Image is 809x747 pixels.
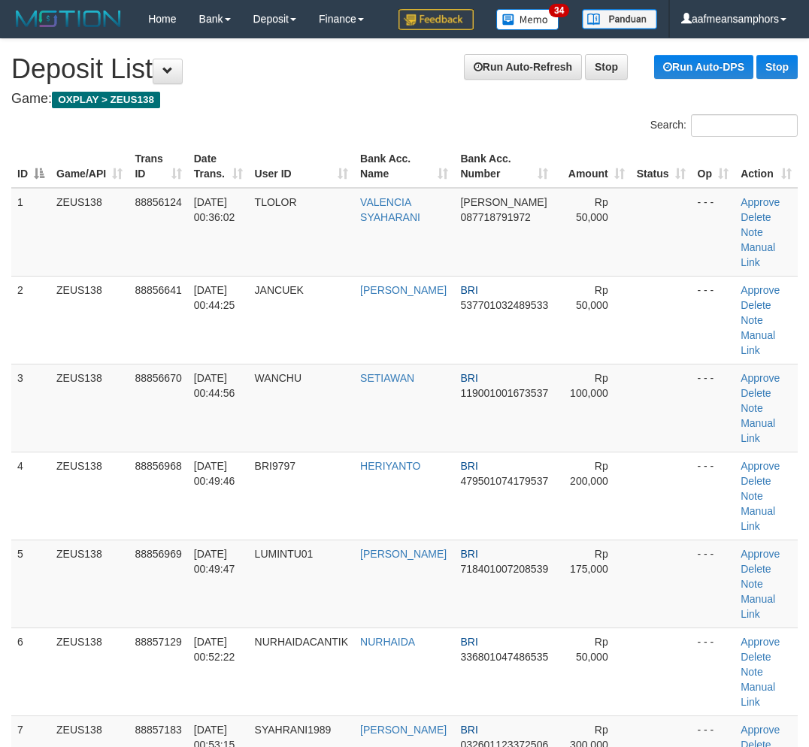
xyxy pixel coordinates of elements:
[570,372,608,399] span: Rp 100,000
[741,548,780,560] a: Approve
[741,284,780,296] a: Approve
[576,196,608,223] span: Rp 50,000
[454,145,554,188] th: Bank Acc. Number: activate to sort column ascending
[50,276,129,364] td: ZEUS138
[50,145,129,188] th: Game/API: activate to sort column ascending
[460,387,548,399] span: Copy 119001001673537 to clipboard
[741,211,771,223] a: Delete
[741,505,775,532] a: Manual Link
[50,452,129,540] td: ZEUS138
[582,9,657,29] img: panduan.png
[129,145,187,188] th: Trans ID: activate to sort column ascending
[460,460,477,472] span: BRI
[50,364,129,452] td: ZEUS138
[255,548,314,560] span: LUMINTU01
[194,460,235,487] span: [DATE] 00:49:46
[741,490,763,502] a: Note
[460,651,548,663] span: Copy 336801047486535 to clipboard
[11,188,50,277] td: 1
[692,145,735,188] th: Op: activate to sort column ascending
[464,54,582,80] a: Run Auto-Refresh
[460,211,530,223] span: Copy 087718791972 to clipboard
[460,196,547,208] span: [PERSON_NAME]
[255,196,297,208] span: TLOLOR
[460,636,477,648] span: BRI
[194,284,235,311] span: [DATE] 00:44:25
[360,548,447,560] a: [PERSON_NAME]
[11,540,50,628] td: 5
[460,724,477,736] span: BRI
[460,372,477,384] span: BRI
[741,329,775,356] a: Manual Link
[741,226,763,238] a: Note
[360,460,420,472] a: HERIYANTO
[741,372,780,384] a: Approve
[135,636,181,648] span: 88857129
[11,8,126,30] img: MOTION_logo.png
[194,548,235,575] span: [DATE] 00:49:47
[576,284,608,311] span: Rp 50,000
[11,54,798,84] h1: Deposit List
[741,387,771,399] a: Delete
[692,540,735,628] td: - - -
[460,548,477,560] span: BRI
[50,540,129,628] td: ZEUS138
[741,681,775,708] a: Manual Link
[692,364,735,452] td: - - -
[756,55,798,79] a: Stop
[570,460,608,487] span: Rp 200,000
[135,548,181,560] span: 88856969
[692,452,735,540] td: - - -
[741,651,771,663] a: Delete
[249,145,354,188] th: User ID: activate to sort column ascending
[255,284,304,296] span: JANCUEK
[741,241,775,268] a: Manual Link
[135,372,181,384] span: 88856670
[692,628,735,715] td: - - -
[194,196,235,223] span: [DATE] 00:36:02
[692,276,735,364] td: - - -
[360,636,415,648] a: NURHAIDA
[576,636,608,663] span: Rp 50,000
[360,196,420,223] a: VALENCIA SYAHARANI
[135,284,181,296] span: 88856641
[554,145,630,188] th: Amount: activate to sort column ascending
[135,724,181,736] span: 88857183
[741,563,771,575] a: Delete
[354,145,454,188] th: Bank Acc. Name: activate to sort column ascending
[741,578,763,590] a: Note
[460,563,548,575] span: Copy 718401007208539 to clipboard
[631,145,692,188] th: Status: activate to sort column ascending
[549,4,569,17] span: 34
[194,372,235,399] span: [DATE] 00:44:56
[460,299,548,311] span: Copy 537701032489533 to clipboard
[741,636,780,648] a: Approve
[11,364,50,452] td: 3
[496,9,559,30] img: Button%20Memo.svg
[360,372,414,384] a: SETIAWAN
[398,9,474,30] img: Feedback.jpg
[11,145,50,188] th: ID: activate to sort column descending
[255,724,332,736] span: SYAHRANI1989
[741,417,775,444] a: Manual Link
[570,548,608,575] span: Rp 175,000
[735,145,798,188] th: Action: activate to sort column ascending
[11,92,798,107] h4: Game:
[50,188,129,277] td: ZEUS138
[255,460,295,472] span: BRI9797
[135,196,181,208] span: 88856124
[741,460,780,472] a: Approve
[360,284,447,296] a: [PERSON_NAME]
[691,114,798,137] input: Search:
[11,276,50,364] td: 2
[11,628,50,715] td: 6
[741,593,775,620] a: Manual Link
[460,284,477,296] span: BRI
[741,724,780,736] a: Approve
[741,314,763,326] a: Note
[650,114,798,137] label: Search:
[654,55,753,79] a: Run Auto-DPS
[741,666,763,678] a: Note
[135,460,181,472] span: 88856968
[188,145,249,188] th: Date Trans.: activate to sort column ascending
